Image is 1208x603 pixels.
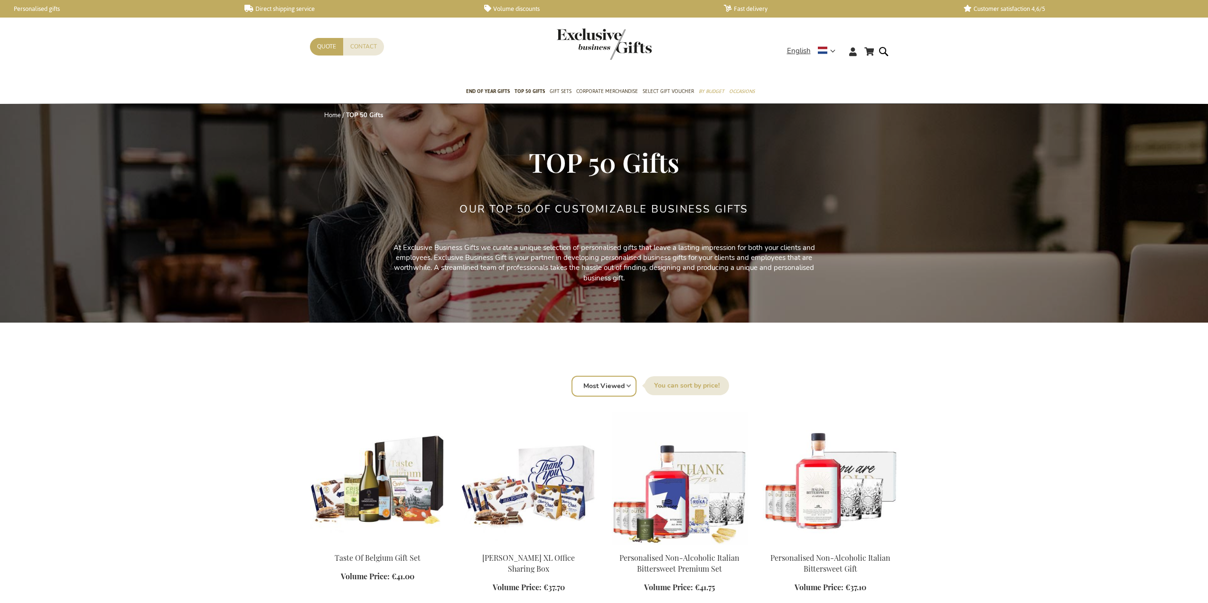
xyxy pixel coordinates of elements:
[845,582,866,592] span: €37.10
[493,582,565,593] a: Volume Price: €37.70
[576,86,638,96] span: Corporate Merchandise
[643,86,694,96] span: Select Gift Voucher
[619,553,740,574] a: Personalised Non-Alcoholic Italian Bittersweet Premium Set
[341,571,390,581] span: Volume Price:
[763,541,899,550] a: Personalised Non-Alcoholic Italian Bittersweet Gift
[466,86,510,96] span: End of year gifts
[795,582,843,592] span: Volume Price:
[466,80,510,104] a: End of year gifts
[557,28,604,60] a: store logo
[612,412,748,545] img: Personalised Non-Alcoholic Italian Bittersweet Premium Set
[612,541,748,550] a: Personalised Non-Alcoholic Italian Bittersweet Premium Set
[310,412,446,545] img: Taste Of Belgium Gift Set
[515,86,545,96] span: TOP 50 Gifts
[550,86,571,96] span: Gift Sets
[482,553,575,574] a: [PERSON_NAME] XL Office Sharing Box
[324,111,341,120] a: Home
[644,582,693,592] span: Volume Price:
[699,80,724,104] a: By Budget
[550,80,571,104] a: Gift Sets
[699,86,724,96] span: By Budget
[645,376,729,395] label: Sort By
[695,582,715,592] span: €41.75
[576,80,638,104] a: Corporate Merchandise
[461,412,597,545] img: Jules Destrooper XL Office Sharing Box
[391,243,818,284] p: At Exclusive Business Gifts we curate a unique selection of personalised gifts that leave a lasti...
[795,582,866,593] a: Volume Price: €37.10
[493,582,542,592] span: Volume Price:
[515,80,545,104] a: TOP 50 Gifts
[724,5,948,13] a: Fast delivery
[5,5,229,13] a: Personalised gifts
[643,80,694,104] a: Select Gift Voucher
[335,553,421,563] a: Taste Of Belgium Gift Set
[346,111,383,120] strong: TOP 50 Gifts
[392,571,414,581] span: €41.00
[763,412,899,545] img: Personalised Non-Alcoholic Italian Bittersweet Gift
[341,571,414,582] a: Volume Price: €41.00
[770,553,890,574] a: Personalised Non-Alcoholic Italian Bittersweet Gift
[343,38,384,56] a: Contact
[644,582,715,593] a: Volume Price: €41.75
[543,582,565,592] span: €37.70
[459,204,748,215] h2: Our TOP 50 of Customizable Business Gifts
[310,541,446,550] a: Taste Of Belgium Gift Set
[461,541,597,550] a: Jules Destrooper XL Office Sharing Box
[729,86,755,96] span: Occasions
[310,38,343,56] a: Quote
[964,5,1188,13] a: Customer satisfaction 4,6/5
[729,80,755,104] a: Occasions
[529,144,679,179] span: TOP 50 Gifts
[557,28,652,60] img: Exclusive Business gifts logo
[484,5,709,13] a: Volume discounts
[787,46,811,56] span: English
[244,5,469,13] a: Direct shipping service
